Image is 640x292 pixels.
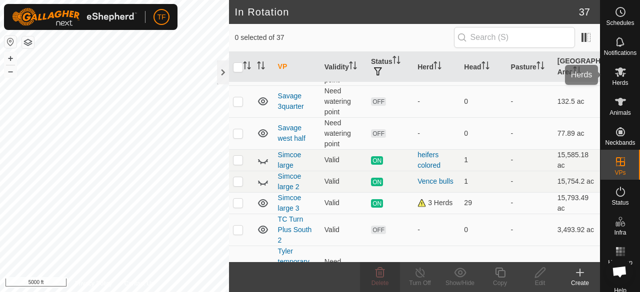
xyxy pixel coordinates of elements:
[278,172,301,191] a: Simcoe large 2
[278,151,301,169] a: Simcoe large
[320,192,367,214] td: Valid
[371,226,386,234] span: OFF
[481,63,489,71] p-sorticon: Activate to sort
[371,97,386,106] span: OFF
[606,258,633,285] div: Open chat
[278,194,301,212] a: Simcoe large 3
[320,117,367,149] td: Need watering point
[320,85,367,117] td: Need watering point
[553,149,600,171] td: 15,585.18 ac
[320,149,367,171] td: Valid
[507,192,553,214] td: -
[4,36,16,48] button: Reset Map
[367,52,413,82] th: Status
[4,65,16,77] button: –
[235,6,579,18] h2: In Rotation
[606,20,634,26] span: Schedules
[235,32,454,43] span: 0 selected of 37
[400,279,440,288] div: Turn Off
[417,96,456,107] div: -
[460,52,506,82] th: Head
[371,178,383,186] span: ON
[460,117,506,149] td: 0
[417,198,456,208] div: 3 Herds
[320,52,367,82] th: Validity
[507,85,553,117] td: -
[612,80,628,86] span: Herds
[257,63,265,71] p-sorticon: Activate to sort
[417,150,456,171] div: heifers colored
[454,27,575,48] input: Search (S)
[553,171,600,192] td: 15,754.2 ac
[124,279,153,288] a: Contact Us
[392,57,400,65] p-sorticon: Activate to sort
[507,117,553,149] td: -
[460,85,506,117] td: 0
[560,279,600,288] div: Create
[507,214,553,246] td: -
[605,140,635,146] span: Neckbands
[460,171,506,192] td: 1
[157,12,165,22] span: TF
[507,171,553,192] td: -
[536,63,544,71] p-sorticon: Activate to sort
[460,192,506,214] td: 29
[520,279,560,288] div: Edit
[507,52,553,82] th: Pasture
[4,52,16,64] button: +
[371,280,389,287] span: Delete
[417,176,456,187] div: Vence bulls
[371,199,383,208] span: ON
[320,214,367,246] td: Valid
[417,128,456,139] div: -
[579,4,590,19] span: 37
[573,68,581,76] p-sorticon: Activate to sort
[609,110,631,116] span: Animals
[553,85,600,117] td: 132.5 ac
[553,117,600,149] td: 77.89 ac
[614,170,625,176] span: VPs
[22,36,34,48] button: Map Layers
[278,215,312,244] a: TC Turn Plus South 2
[553,214,600,246] td: 3,493.92 ac
[614,230,626,236] span: Infra
[553,52,600,82] th: [GEOGRAPHIC_DATA] Area
[75,279,112,288] a: Privacy Policy
[12,8,137,26] img: Gallagher Logo
[413,52,460,82] th: Herd
[320,171,367,192] td: Valid
[371,156,383,165] span: ON
[278,92,304,110] a: Savage 3quarter
[440,279,480,288] div: Show/Hide
[460,214,506,246] td: 0
[278,124,305,142] a: Savage west half
[611,200,628,206] span: Status
[608,260,632,266] span: Heatmap
[274,52,320,82] th: VP
[243,63,251,71] p-sorticon: Activate to sort
[604,50,636,56] span: Notifications
[553,192,600,214] td: 15,793.49 ac
[507,149,553,171] td: -
[433,63,441,71] p-sorticon: Activate to sort
[349,63,357,71] p-sorticon: Activate to sort
[371,129,386,138] span: OFF
[417,225,456,235] div: -
[480,279,520,288] div: Copy
[460,149,506,171] td: 1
